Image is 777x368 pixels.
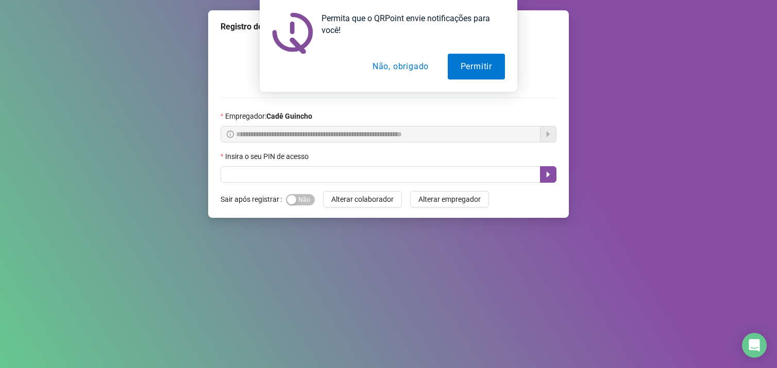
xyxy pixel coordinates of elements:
[221,191,286,207] label: Sair após registrar
[313,12,505,36] div: Permita que o QRPoint envie notificações para você!
[331,194,394,205] span: Alterar colaborador
[272,12,313,54] img: notification icon
[544,170,552,179] span: caret-right
[323,191,402,207] button: Alterar colaborador
[221,151,315,162] label: Insira o seu PIN de acesso
[225,110,312,122] span: Empregador :
[410,191,489,207] button: Alterar empregador
[742,333,767,358] div: Open Intercom Messenger
[227,131,234,138] span: info-circle
[360,54,442,79] button: Não, obrigado
[418,194,481,205] span: Alterar empregador
[266,112,312,120] strong: Cadê Guincho
[448,54,505,79] button: Permitir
